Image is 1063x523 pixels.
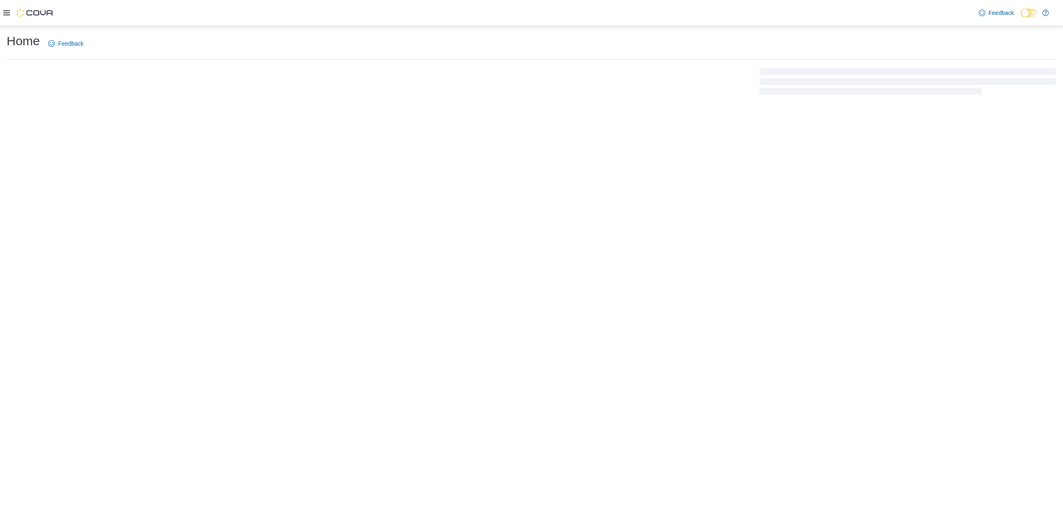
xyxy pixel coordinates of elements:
[989,9,1014,17] span: Feedback
[1021,9,1038,17] input: Dark Mode
[17,9,54,17] img: Cova
[759,70,1056,96] span: Loading
[975,5,1017,21] a: Feedback
[58,39,83,48] span: Feedback
[7,33,40,49] h1: Home
[45,35,87,52] a: Feedback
